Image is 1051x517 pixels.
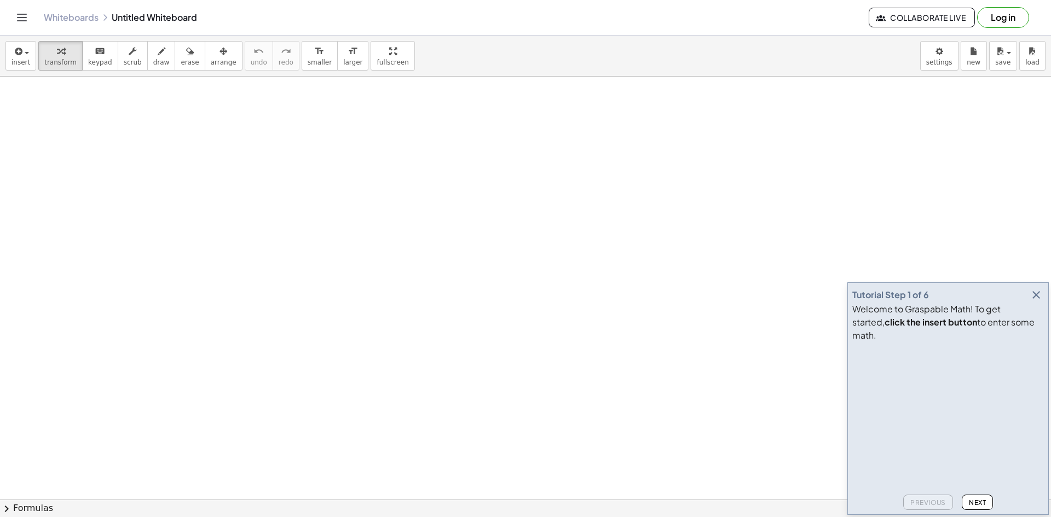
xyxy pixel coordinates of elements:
span: Collaborate Live [878,13,966,22]
span: Next [969,498,986,507]
i: format_size [314,45,325,58]
button: scrub [118,41,148,71]
span: transform [44,59,77,66]
span: keypad [88,59,112,66]
span: redo [279,59,293,66]
button: fullscreen [371,41,414,71]
button: save [989,41,1017,71]
button: new [961,41,987,71]
span: settings [926,59,952,66]
span: save [995,59,1010,66]
i: redo [281,45,291,58]
span: new [967,59,980,66]
button: Collaborate Live [869,8,975,27]
button: arrange [205,41,242,71]
b: click the insert button [885,316,977,328]
span: smaller [308,59,332,66]
button: settings [920,41,958,71]
span: scrub [124,59,142,66]
span: load [1025,59,1040,66]
span: erase [181,59,199,66]
button: transform [38,41,83,71]
div: Welcome to Graspable Math! To get started, to enter some math. [852,303,1044,342]
span: fullscreen [377,59,408,66]
button: Log in [977,7,1029,28]
button: keyboardkeypad [82,41,118,71]
i: undo [253,45,264,58]
button: format_sizelarger [337,41,368,71]
span: draw [153,59,170,66]
button: load [1019,41,1046,71]
button: erase [175,41,205,71]
button: insert [5,41,36,71]
button: redoredo [273,41,299,71]
a: Whiteboards [44,12,99,23]
span: insert [11,59,30,66]
div: Tutorial Step 1 of 6 [852,288,929,301]
button: format_sizesmaller [302,41,338,71]
button: Toggle navigation [13,9,31,26]
span: arrange [211,59,236,66]
span: undo [251,59,267,66]
button: Next [962,495,993,510]
span: larger [343,59,362,66]
i: format_size [348,45,358,58]
i: keyboard [95,45,105,58]
button: draw [147,41,176,71]
button: undoundo [245,41,273,71]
